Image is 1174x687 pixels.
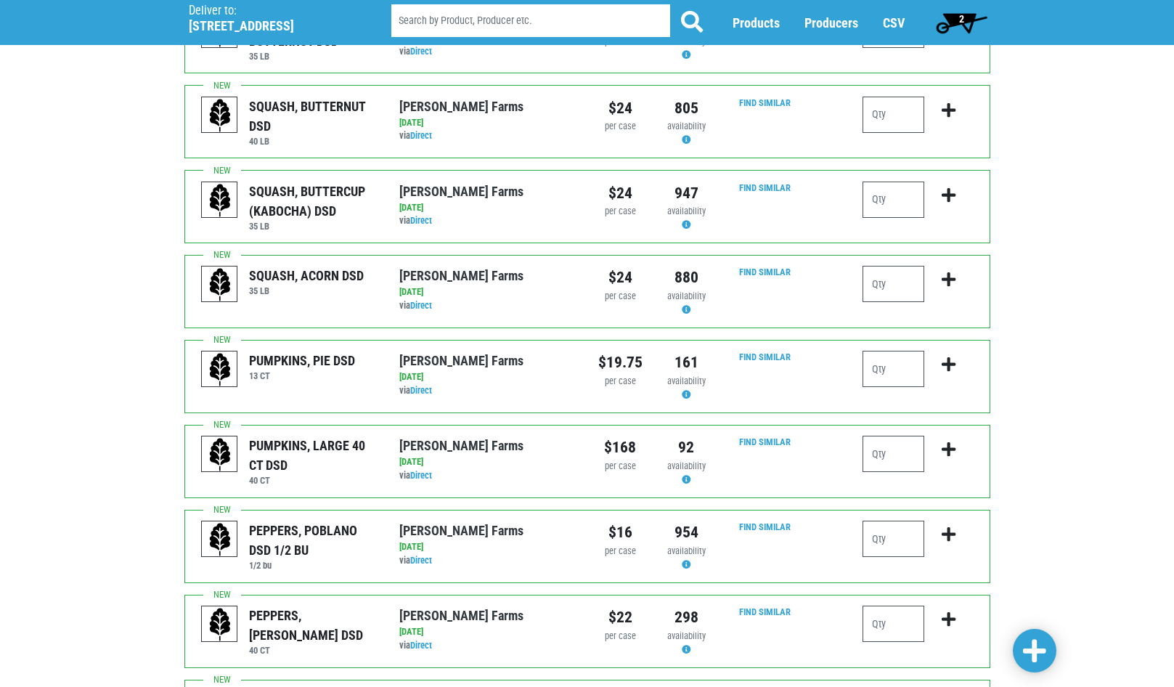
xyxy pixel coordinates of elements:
[667,206,706,216] span: availability
[410,470,432,481] a: Direct
[249,521,378,560] div: PEPPERS, POBLANO DSD 1/2 BU
[399,608,523,623] a: [PERSON_NAME] Farms
[249,266,364,285] div: SQUASH, ACORN DSD
[399,353,523,368] a: [PERSON_NAME] Farms
[664,266,709,289] div: 880
[598,120,643,134] div: per case
[598,97,643,120] div: $24
[399,268,523,283] a: [PERSON_NAME] Farms
[399,184,523,199] a: [PERSON_NAME] Farms
[399,129,576,143] div: via
[739,606,791,617] a: Find Similar
[664,436,709,459] div: 92
[202,521,238,558] img: placeholder-variety-43d6402dacf2d531de610a020419775a.svg
[598,606,643,629] div: $22
[249,475,378,486] h6: 40 CT
[202,97,238,134] img: placeholder-variety-43d6402dacf2d531de610a020419775a.svg
[598,351,643,374] div: $19.75
[202,351,238,388] img: placeholder-variety-43d6402dacf2d531de610a020419775a.svg
[410,215,432,226] a: Direct
[410,640,432,651] a: Direct
[249,136,378,147] h6: 40 LB
[249,436,378,475] div: PUMPKINS, LARGE 40 CT DSD
[202,182,238,219] img: placeholder-variety-43d6402dacf2d531de610a020419775a.svg
[929,8,994,37] a: 2
[739,351,791,362] a: Find Similar
[739,267,791,277] a: Find Similar
[249,645,378,656] h6: 40 CT
[664,182,709,205] div: 947
[249,370,355,381] h6: 13 CT
[598,375,643,389] div: per case
[598,290,643,304] div: per case
[863,266,924,302] input: Qty
[249,560,378,571] h6: 1/2 bu
[202,606,238,643] img: placeholder-variety-43d6402dacf2d531de610a020419775a.svg
[249,97,378,136] div: SQUASH, BUTTERNUT DSD
[883,15,905,31] a: CSV
[189,18,354,34] h5: [STREET_ADDRESS]
[667,545,706,556] span: availability
[399,285,576,299] div: [DATE]
[667,121,706,131] span: availability
[249,285,364,296] h6: 35 LB
[598,545,643,558] div: per case
[664,351,709,374] div: 161
[598,205,643,219] div: per case
[410,385,432,396] a: Direct
[667,630,706,641] span: availability
[391,4,670,37] input: Search by Product, Producer etc.
[399,554,576,568] div: via
[667,290,706,301] span: availability
[399,639,576,653] div: via
[863,182,924,218] input: Qty
[863,351,924,387] input: Qty
[249,182,378,221] div: SQUASH, BUTTERCUP (KABOCHA) DSD
[667,375,706,386] span: availability
[667,460,706,471] span: availability
[410,130,432,141] a: Direct
[664,521,709,544] div: 954
[664,606,709,629] div: 298
[739,436,791,447] a: Find Similar
[664,97,709,120] div: 805
[399,384,576,398] div: via
[189,4,354,18] p: Deliver to:
[739,97,791,108] a: Find Similar
[399,438,523,453] a: [PERSON_NAME] Farms
[399,625,576,639] div: [DATE]
[399,299,576,313] div: via
[410,46,432,57] a: Direct
[598,436,643,459] div: $168
[598,630,643,643] div: per case
[399,455,576,469] div: [DATE]
[733,15,780,31] a: Products
[598,266,643,289] div: $24
[249,221,378,232] h6: 35 LB
[399,370,576,384] div: [DATE]
[598,460,643,473] div: per case
[399,540,576,554] div: [DATE]
[399,214,576,228] div: via
[410,555,432,566] a: Direct
[249,351,355,370] div: PUMPKINS, PIE DSD
[249,51,378,62] h6: 35 LB
[202,436,238,473] img: placeholder-variety-43d6402dacf2d531de610a020419775a.svg
[399,201,576,215] div: [DATE]
[739,182,791,193] a: Find Similar
[410,300,432,311] a: Direct
[202,267,238,303] img: placeholder-variety-43d6402dacf2d531de610a020419775a.svg
[399,99,523,114] a: [PERSON_NAME] Farms
[804,15,858,31] a: Producers
[399,469,576,483] div: via
[598,521,643,544] div: $16
[399,45,576,59] div: via
[739,521,791,532] a: Find Similar
[249,606,378,645] div: PEPPERS, [PERSON_NAME] DSD
[863,606,924,642] input: Qty
[959,13,964,25] span: 2
[863,436,924,472] input: Qty
[863,97,924,133] input: Qty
